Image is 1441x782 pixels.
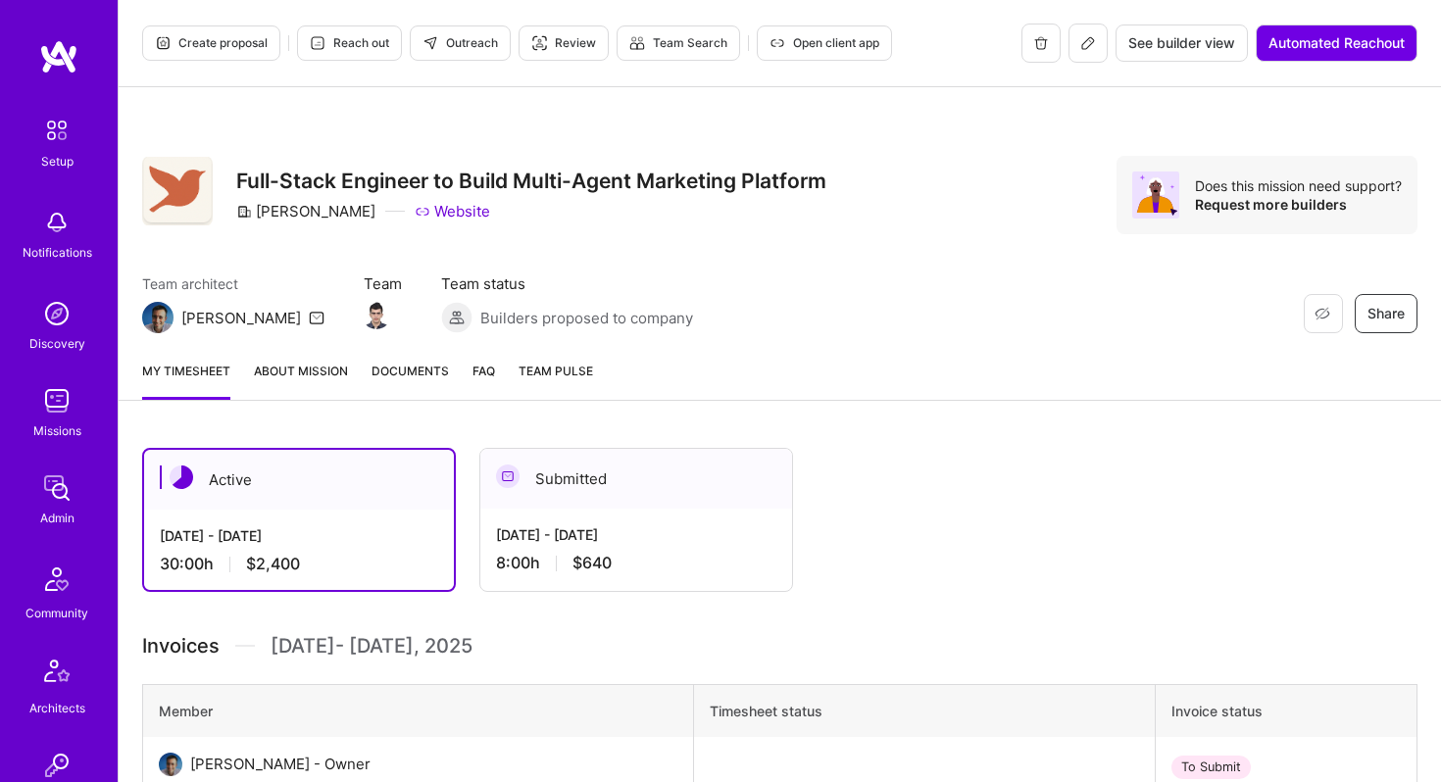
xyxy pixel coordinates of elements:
[155,34,268,52] span: Create proposal
[236,201,375,221] div: [PERSON_NAME]
[629,34,727,52] span: Team Search
[372,361,449,400] a: Documents
[1132,171,1179,219] img: Avatar
[1195,195,1402,214] div: Request more builders
[160,525,438,546] div: [DATE] - [DATE]
[531,35,547,51] i: icon Targeter
[441,273,693,294] span: Team status
[33,556,80,603] img: Community
[480,308,693,328] span: Builders proposed to company
[25,603,88,623] div: Community
[757,25,892,61] button: Open client app
[310,34,389,52] span: Reach out
[309,310,324,325] i: icon Mail
[372,361,449,381] span: Documents
[364,298,389,331] a: Team Member Avatar
[441,302,472,333] img: Builders proposed to company
[39,39,78,74] img: logo
[1128,33,1235,53] span: See builder view
[1268,33,1405,53] span: Automated Reachout
[364,273,402,294] span: Team
[770,34,879,52] span: Open client app
[33,651,80,698] img: Architects
[572,553,612,573] span: $640
[36,110,77,151] img: setup
[23,242,92,263] div: Notifications
[254,361,348,400] a: About Mission
[693,685,1155,738] th: Timesheet status
[29,333,85,354] div: Discovery
[29,698,85,718] div: Architects
[1171,756,1251,779] div: To Submit
[422,34,498,52] span: Outreach
[41,151,74,171] div: Setup
[190,753,371,776] div: [PERSON_NAME] - Owner
[235,631,255,660] img: Divider
[159,753,182,776] img: User Avatar
[33,420,81,441] div: Missions
[142,361,230,400] a: My timesheet
[1155,685,1416,738] th: Invoice status
[37,203,76,242] img: bell
[142,302,174,333] img: Team Architect
[519,25,609,61] button: Review
[236,204,252,220] i: icon CompanyGray
[496,524,776,545] div: [DATE] - [DATE]
[1355,294,1417,333] button: Share
[617,25,740,61] button: Team Search
[1195,176,1402,195] div: Does this mission need support?
[181,308,301,328] div: [PERSON_NAME]
[236,169,826,193] h3: Full-Stack Engineer to Build Multi-Agent Marketing Platform
[144,450,454,510] div: Active
[37,468,76,508] img: admin teamwork
[142,25,280,61] button: Create proposal
[142,273,324,294] span: Team architect
[271,631,472,660] span: [DATE] - [DATE] , 2025
[1256,24,1417,62] button: Automated Reachout
[1315,306,1330,321] i: icon EyeClosed
[1116,24,1248,62] button: See builder view
[142,157,213,226] img: Company Logo
[519,364,593,378] span: Team Pulse
[143,685,694,738] th: Member
[415,201,490,221] a: Website
[472,361,495,400] a: FAQ
[40,508,75,528] div: Admin
[410,25,511,61] button: Outreach
[297,25,402,61] button: Reach out
[37,294,76,333] img: discovery
[496,464,520,488] img: Submitted
[142,631,220,660] span: Invoices
[246,554,300,574] span: $2,400
[362,300,391,329] img: Team Member Avatar
[155,35,171,51] i: icon Proposal
[496,553,776,573] div: 8:00 h
[37,381,76,420] img: teamwork
[531,34,596,52] span: Review
[160,554,438,574] div: 30:00 h
[170,465,193,489] img: Active
[1367,304,1405,323] span: Share
[480,449,792,509] div: Submitted
[519,361,593,400] a: Team Pulse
